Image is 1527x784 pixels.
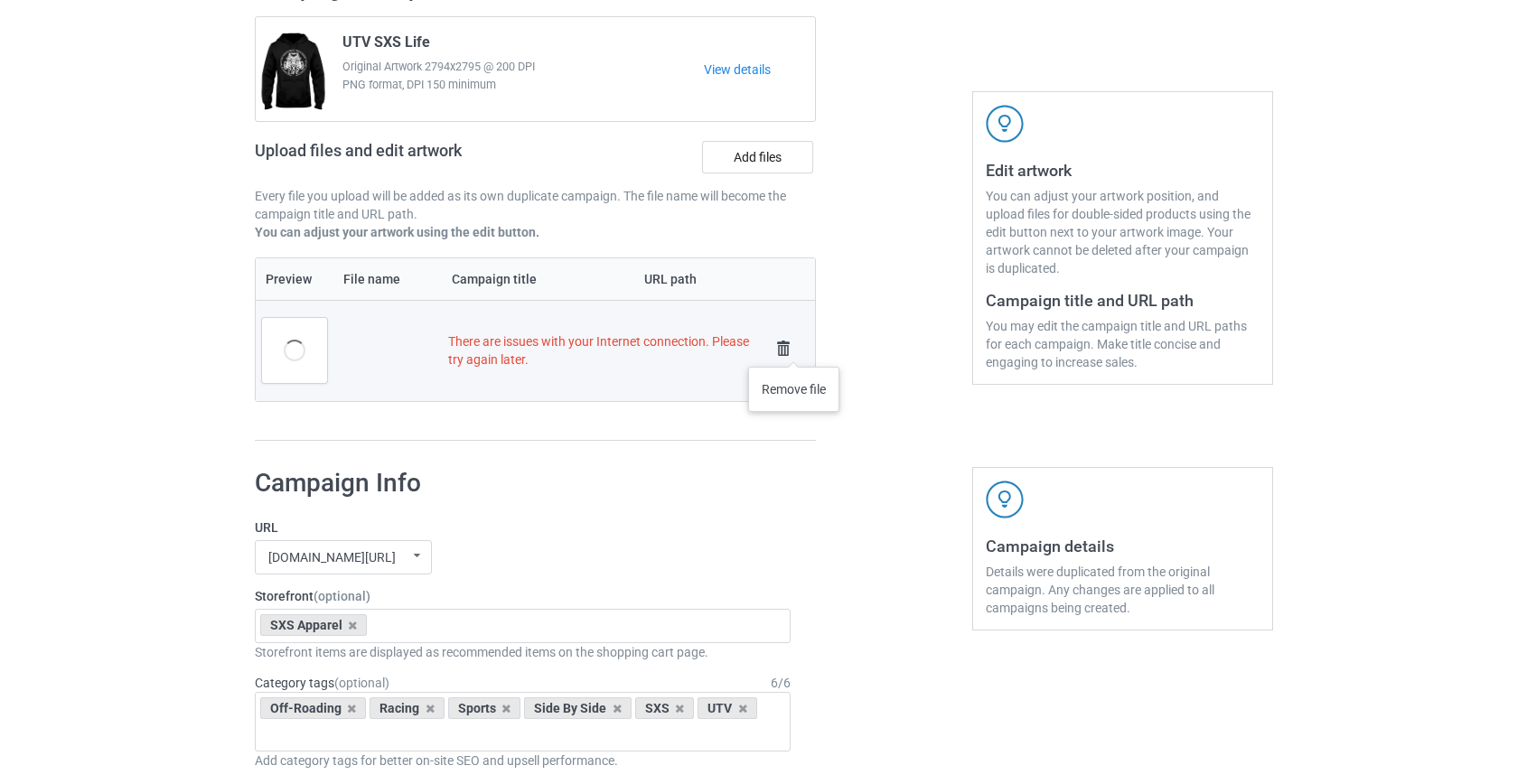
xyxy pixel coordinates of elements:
[986,160,1260,181] h3: Edit artwork
[448,697,521,719] div: Sports
[748,367,839,412] div: Remove file
[334,676,389,690] span: (optional)
[255,467,792,499] h1: Campaign Info
[635,697,695,719] div: SXS
[255,643,792,661] div: Storefront items are displayed as recommended items on the shopping cart page.
[342,76,705,94] span: PNG format, DPI 150 minimum
[260,697,367,719] div: Off-Roading
[260,614,368,636] div: SXS Apparel
[524,697,632,719] div: Side By Side
[255,518,792,537] label: URL
[704,61,815,79] a: View details
[255,674,389,692] label: Category tags
[634,258,765,300] th: URL path
[255,751,792,770] div: Add category tags for better on-site SEO and upsell performance.
[268,551,396,564] div: [DOMAIN_NAME][URL]
[314,589,370,603] span: (optional)
[986,481,1024,518] img: svg+xml;base64,PD94bWwgdmVyc2lvbj0iMS4wIiBlbmNvZGluZz0iVVRGLTgiPz4KPHN2ZyB3aWR0aD0iNDJweCIgaGVpZ2...
[370,697,445,719] div: Racing
[698,697,757,719] div: UTV
[986,536,1260,556] h3: Campaign details
[255,587,792,605] label: Storefront
[255,141,592,174] h2: Upload files and edit artwork
[986,187,1260,277] div: You can adjust your artwork position, and upload files for double-sided products using the edit b...
[771,674,791,692] div: 6 / 6
[255,187,817,223] p: Every file you upload will be added as its own duplicate campaign. The file name will become the ...
[342,33,430,58] span: UTV SXS Life
[986,563,1260,617] div: Details were duplicated from the original campaign. Any changes are applied to all campaigns bein...
[442,258,634,300] th: Campaign title
[771,336,796,361] img: svg+xml;base64,PD94bWwgdmVyc2lvbj0iMS4wIiBlbmNvZGluZz0iVVRGLTgiPz4KPHN2ZyB3aWR0aD0iMjhweCIgaGVpZ2...
[702,141,813,173] label: Add files
[986,317,1260,371] div: You may edit the campaign title and URL paths for each campaign. Make title concise and engaging ...
[256,258,333,300] th: Preview
[442,300,765,401] td: There are issues with your Internet connection. Please try again later.
[986,290,1260,311] h3: Campaign title and URL path
[255,225,539,239] b: You can adjust your artwork using the edit button.
[333,258,442,300] th: File name
[986,105,1024,143] img: svg+xml;base64,PD94bWwgdmVyc2lvbj0iMS4wIiBlbmNvZGluZz0iVVRGLTgiPz4KPHN2ZyB3aWR0aD0iNDJweCIgaGVpZ2...
[342,58,705,76] span: Original Artwork 2794x2795 @ 200 DPI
